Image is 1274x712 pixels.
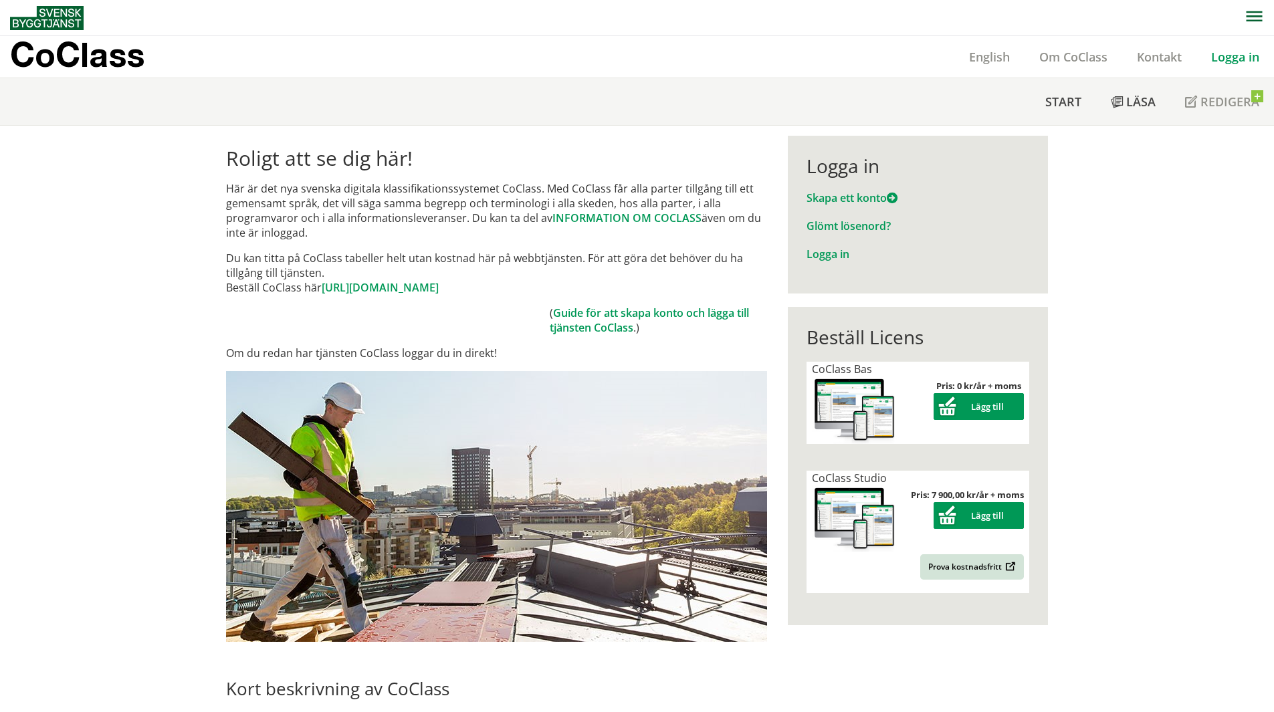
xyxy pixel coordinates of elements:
[911,489,1024,501] strong: Pris: 7 900,00 kr/år + moms
[934,400,1024,412] a: Lägg till
[934,502,1024,529] button: Lägg till
[807,326,1029,348] div: Beställ Licens
[812,362,872,376] span: CoClass Bas
[812,485,897,553] img: coclass-license.jpg
[226,146,767,170] h1: Roligt att se dig här!
[10,36,173,78] a: CoClass
[226,251,767,295] p: Du kan titta på CoClass tabeller helt utan kostnad här på webbtjänsten. För att göra det behöver ...
[934,509,1024,521] a: Lägg till
[807,247,849,261] a: Logga in
[1025,49,1122,65] a: Om CoClass
[552,211,702,225] a: INFORMATION OM COCLASS
[226,678,767,699] h2: Kort beskrivning av CoClass
[226,181,767,240] p: Här är det nya svenska digitala klassifikationssystemet CoClass. Med CoClass får alla parter till...
[1045,94,1081,110] span: Start
[936,380,1021,392] strong: Pris: 0 kr/år + moms
[812,376,897,444] img: coclass-license.jpg
[812,471,887,485] span: CoClass Studio
[934,393,1024,420] button: Lägg till
[954,49,1025,65] a: English
[807,191,897,205] a: Skapa ett konto
[550,306,767,335] td: ( .)
[226,346,767,360] p: Om du redan har tjänsten CoClass loggar du in direkt!
[807,154,1029,177] div: Logga in
[10,6,84,30] img: Svensk Byggtjänst
[807,219,891,233] a: Glömt lösenord?
[10,47,144,62] p: CoClass
[920,554,1024,580] a: Prova kostnadsfritt
[1196,49,1274,65] a: Logga in
[1003,562,1016,572] img: Outbound.png
[1096,78,1170,125] a: Läsa
[1126,94,1156,110] span: Läsa
[1031,78,1096,125] a: Start
[1122,49,1196,65] a: Kontakt
[550,306,749,335] a: Guide för att skapa konto och lägga till tjänsten CoClass
[226,371,767,642] img: login.jpg
[322,280,439,295] a: [URL][DOMAIN_NAME]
